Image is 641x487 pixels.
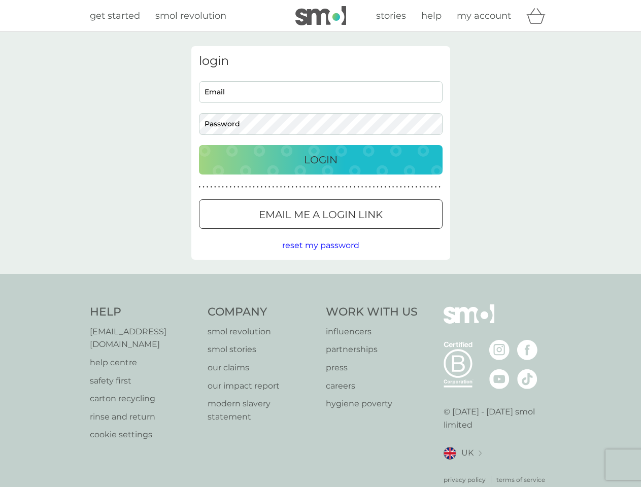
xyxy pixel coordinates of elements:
[203,185,205,190] p: ●
[280,185,282,190] p: ●
[90,428,198,441] a: cookie settings
[326,397,418,410] a: hygiene poverty
[326,304,418,320] h4: Work With Us
[288,185,290,190] p: ●
[90,356,198,369] a: help centre
[292,185,294,190] p: ●
[222,185,224,190] p: ●
[304,152,338,168] p: Login
[245,185,247,190] p: ●
[326,185,328,190] p: ●
[357,185,359,190] p: ●
[326,325,418,338] a: influencers
[517,369,537,389] img: visit the smol Tiktok page
[489,340,510,360] img: visit the smol Instagram page
[264,185,266,190] p: ●
[385,185,387,190] p: ●
[404,185,406,190] p: ●
[319,185,321,190] p: ●
[90,9,140,23] a: get started
[208,343,316,356] a: smol stories
[249,185,251,190] p: ●
[90,392,198,405] p: carton recycling
[361,185,363,190] p: ●
[326,361,418,374] a: press
[376,10,406,21] span: stories
[342,185,344,190] p: ●
[326,343,418,356] a: partnerships
[373,185,375,190] p: ●
[90,304,198,320] h4: Help
[90,410,198,424] a: rinse and return
[369,185,371,190] p: ●
[334,185,336,190] p: ●
[381,185,383,190] p: ●
[408,185,410,190] p: ●
[423,185,425,190] p: ●
[489,369,510,389] img: visit the smol Youtube page
[388,185,390,190] p: ●
[435,185,437,190] p: ●
[208,379,316,393] a: our impact report
[253,185,255,190] p: ●
[400,185,402,190] p: ●
[233,185,235,190] p: ●
[208,397,316,423] a: modern slavery statement
[444,475,486,484] a: privacy policy
[90,325,198,351] a: [EMAIL_ADDRESS][DOMAIN_NAME]
[346,185,348,190] p: ●
[431,185,433,190] p: ●
[311,185,313,190] p: ●
[438,185,441,190] p: ●
[299,185,301,190] p: ●
[303,185,305,190] p: ●
[155,10,226,21] span: smol revolution
[457,10,511,21] span: my account
[444,405,552,431] p: © [DATE] - [DATE] smol limited
[238,185,240,190] p: ●
[419,185,421,190] p: ●
[90,374,198,388] a: safety first
[295,6,346,25] img: smol
[338,185,340,190] p: ●
[323,185,325,190] p: ●
[257,185,259,190] p: ●
[259,206,383,223] p: Email me a login link
[241,185,243,190] p: ●
[208,325,316,338] a: smol revolution
[208,304,316,320] h4: Company
[207,185,209,190] p: ●
[365,185,367,190] p: ●
[496,475,545,484] a: terms of service
[416,185,418,190] p: ●
[90,10,140,21] span: get started
[199,54,443,68] h3: login
[412,185,414,190] p: ●
[377,185,379,190] p: ●
[199,199,443,229] button: Email me a login link
[392,185,394,190] p: ●
[261,185,263,190] p: ●
[315,185,317,190] p: ●
[208,361,316,374] a: our claims
[479,450,482,456] img: select a new location
[350,185,352,190] p: ●
[326,379,418,393] a: careers
[155,9,226,23] a: smol revolution
[284,185,286,190] p: ●
[214,185,216,190] p: ●
[268,185,271,190] p: ●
